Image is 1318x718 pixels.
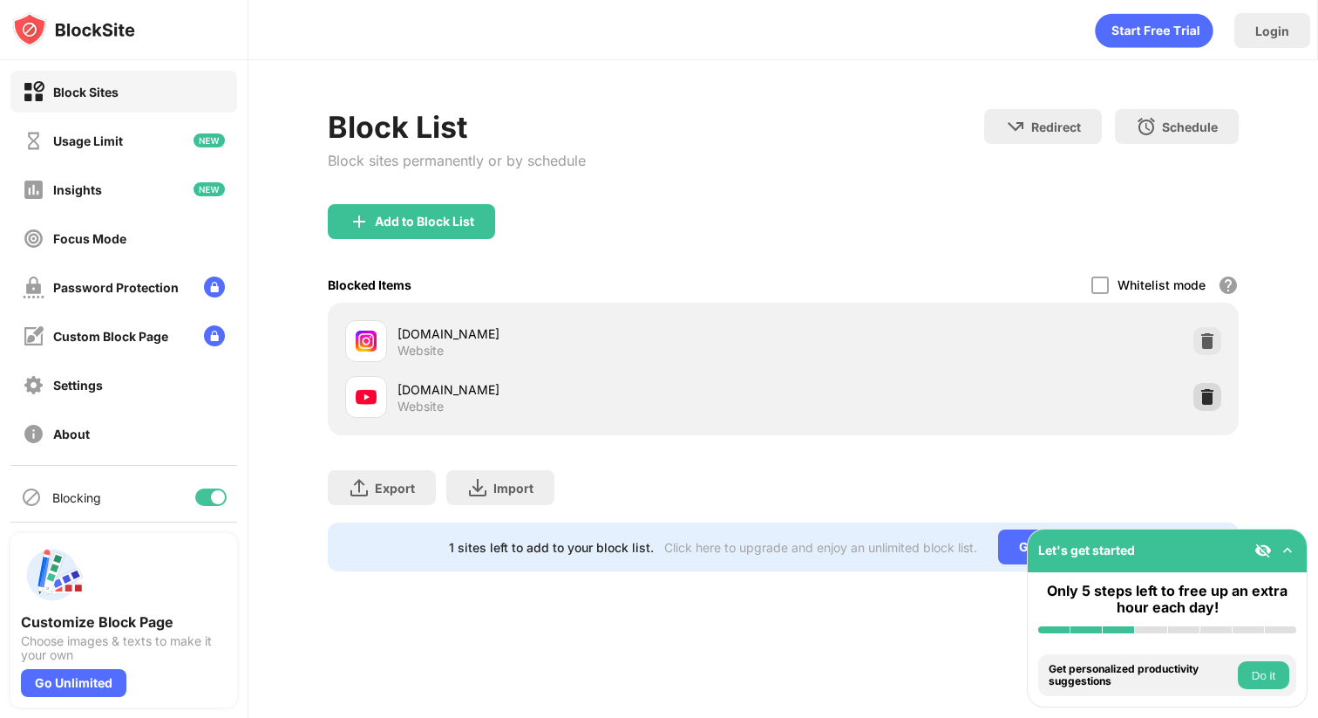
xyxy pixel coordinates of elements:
[664,540,977,555] div: Click here to upgrade and enjoy an unlimited block list.
[1118,277,1206,292] div: Whitelist mode
[1095,13,1213,48] div: animation
[194,133,225,147] img: new-icon.svg
[204,277,225,297] img: lock-menu.svg
[21,613,227,631] div: Customize Block Page
[52,490,101,505] div: Blocking
[1255,24,1289,38] div: Login
[23,130,44,152] img: time-usage-off.svg
[356,331,377,352] img: favicons
[328,152,586,169] div: Block sites permanently or by schedule
[53,378,103,393] div: Settings
[53,182,102,197] div: Insights
[204,325,225,346] img: lock-menu.svg
[23,374,44,396] img: settings-off.svg
[1049,663,1233,688] div: Get personalized productivity suggestions
[53,231,126,246] div: Focus Mode
[53,85,119,99] div: Block Sites
[1038,543,1135,557] div: Let's get started
[1254,542,1272,559] img: eye-not-visible.svg
[53,280,179,295] div: Password Protection
[356,386,377,407] img: favicons
[1031,120,1081,134] div: Redirect
[194,182,225,196] img: new-icon.svg
[397,343,444,359] div: Website
[23,325,44,347] img: customize-block-page-off.svg
[23,228,44,250] img: focus-off.svg
[375,481,415,496] div: Export
[12,12,135,47] img: logo-blocksite.svg
[493,481,533,496] div: Import
[53,427,90,441] div: About
[1279,542,1296,559] img: omni-setup-toggle.svg
[375,215,474,229] div: Add to Block List
[23,277,44,298] img: password-protection-off.svg
[397,325,784,343] div: [DOMAIN_NAME]
[397,380,784,399] div: [DOMAIN_NAME]
[397,399,444,414] div: Website
[53,133,123,148] div: Usage Limit
[1038,583,1296,616] div: Only 5 steps left to free up an extra hour each day!
[53,329,168,344] div: Custom Block Page
[449,540,654,555] div: 1 sites left to add to your block list.
[21,544,84,606] img: push-custom-page.svg
[21,634,227,662] div: Choose images & texts to make it your own
[328,109,586,145] div: Block List
[23,81,44,103] img: block-on.svg
[1238,661,1289,689] button: Do it
[998,530,1118,564] div: Go Unlimited
[23,423,44,445] img: about-off.svg
[21,487,42,508] img: blocking-icon.svg
[328,277,411,292] div: Blocked Items
[1162,120,1218,134] div: Schedule
[21,669,126,697] div: Go Unlimited
[23,179,44,201] img: insights-off.svg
